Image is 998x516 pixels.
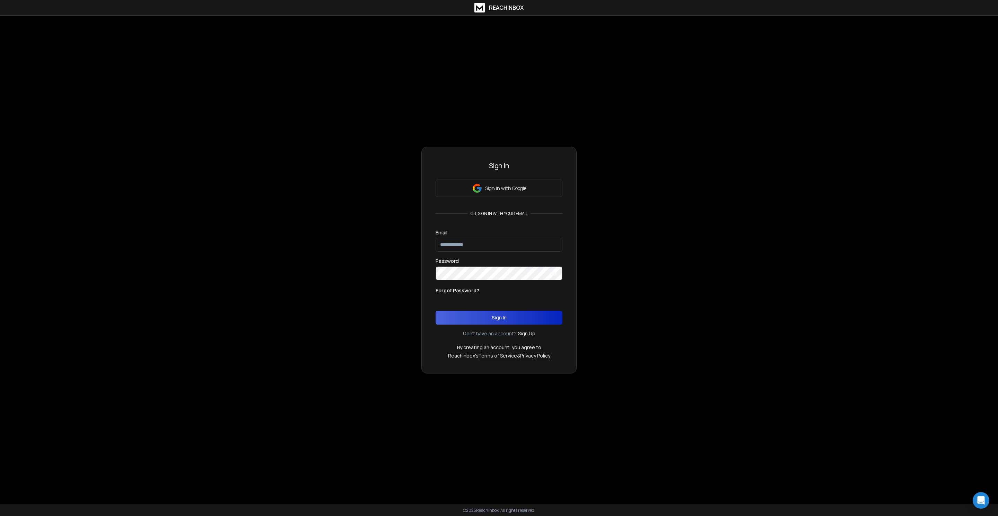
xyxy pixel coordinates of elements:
p: Don't have an account? [463,330,517,337]
button: Sign In [436,311,562,325]
a: Privacy Policy [520,352,550,359]
div: Open Intercom Messenger [973,492,989,509]
img: logo [474,3,485,12]
p: © 2025 Reachinbox. All rights reserved. [463,508,535,513]
a: ReachInbox [474,3,524,12]
label: Password [436,259,459,264]
a: Sign Up [518,330,535,337]
a: Terms of Service [478,352,517,359]
p: Sign in with Google [485,185,526,192]
label: Email [436,230,447,235]
h1: ReachInbox [489,3,524,12]
p: or, sign in with your email [468,211,531,216]
p: By creating an account, you agree to [457,344,541,351]
h3: Sign In [436,161,562,171]
button: Sign in with Google [436,180,562,197]
p: Forgot Password? [436,287,479,294]
p: ReachInbox's & [448,352,550,359]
